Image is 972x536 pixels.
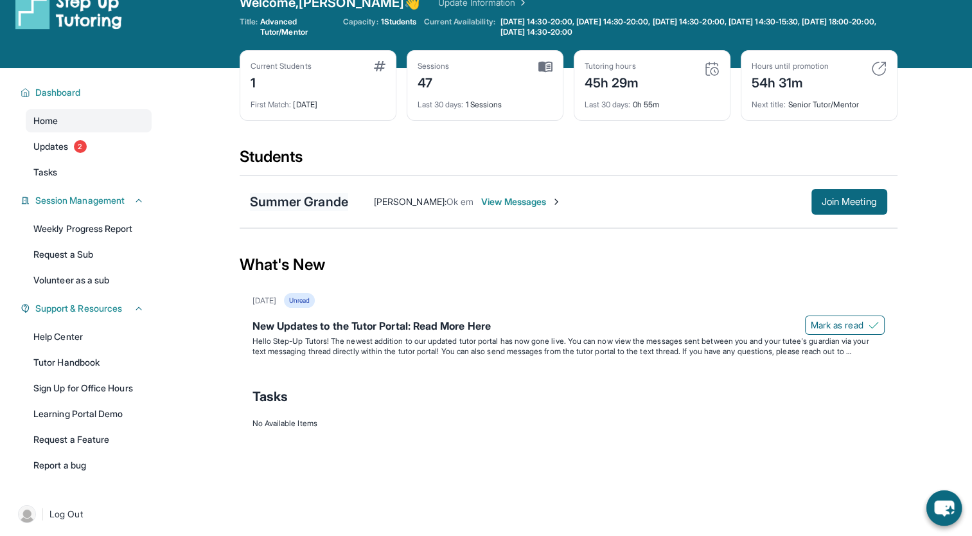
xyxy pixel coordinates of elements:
a: |Log Out [13,500,152,528]
div: [DATE] [252,296,276,306]
a: Volunteer as a sub [26,269,152,292]
div: Current Students [251,61,312,71]
div: 1 [251,71,312,92]
a: Help Center [26,325,152,348]
a: Updates2 [26,135,152,158]
span: Session Management [35,194,125,207]
a: Request a Feature [26,428,152,451]
div: 0h 55m [585,92,720,110]
div: [DATE] [251,92,385,110]
img: card [374,61,385,71]
div: 45h 29m [585,71,639,92]
div: New Updates to the Tutor Portal: Read More Here [252,318,885,336]
a: Sign Up for Office Hours [26,377,152,400]
div: Senior Tutor/Mentor [752,92,887,110]
span: [PERSON_NAME] : [374,196,446,207]
span: Last 30 days : [418,100,464,109]
button: Support & Resources [30,302,144,315]
span: Tasks [33,166,57,179]
a: Tutor Handbook [26,351,152,374]
p: Hello Step-Up Tutors! The newest addition to our updated tutor portal has now gone live. You can ... [252,336,885,357]
span: Home [33,114,58,127]
span: Advanced Tutor/Mentor [260,17,335,37]
a: Learning Portal Demo [26,402,152,425]
span: Capacity: [343,17,378,27]
img: user-img [18,505,36,523]
span: Tasks [252,388,288,406]
div: Hours until promotion [752,61,829,71]
div: 47 [418,71,450,92]
img: Chevron-Right [551,197,561,207]
span: Next title : [752,100,786,109]
span: [DATE] 14:30-20:00, [DATE] 14:30-20:00, [DATE] 14:30-20:00, [DATE] 14:30-15:30, [DATE] 18:00-20:0... [500,17,895,37]
span: 1 Students [381,17,417,27]
a: Report a bug [26,454,152,477]
a: Home [26,109,152,132]
span: | [41,506,44,522]
div: 1 Sessions [418,92,552,110]
button: Mark as read [805,316,885,335]
div: What's New [240,237,897,293]
div: 54h 31m [752,71,829,92]
span: Last 30 days : [585,100,631,109]
span: First Match : [251,100,292,109]
span: Join Meeting [822,198,877,206]
div: Unread [284,293,315,308]
button: Dashboard [30,86,144,99]
span: Mark as read [811,319,863,332]
div: Summer Grande [250,193,348,211]
button: Session Management [30,194,144,207]
a: Weekly Progress Report [26,217,152,240]
img: card [704,61,720,76]
a: Tasks [26,161,152,184]
button: Join Meeting [811,189,887,215]
img: Mark as read [869,320,879,330]
span: Log Out [49,508,83,521]
span: View Messages [481,195,561,208]
a: Request a Sub [26,243,152,266]
a: [DATE] 14:30-20:00, [DATE] 14:30-20:00, [DATE] 14:30-20:00, [DATE] 14:30-15:30, [DATE] 18:00-20:0... [498,17,897,37]
div: Sessions [418,61,450,71]
div: No Available Items [252,418,885,429]
button: chat-button [926,490,962,526]
span: Dashboard [35,86,81,99]
span: Updates [33,140,69,153]
span: Current Availability: [424,17,495,37]
span: Ok em [446,196,473,207]
span: 2 [74,140,87,153]
img: card [538,61,552,73]
div: Tutoring hours [585,61,639,71]
img: card [871,61,887,76]
span: Title: [240,17,258,37]
span: Support & Resources [35,302,122,315]
div: Students [240,147,897,175]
